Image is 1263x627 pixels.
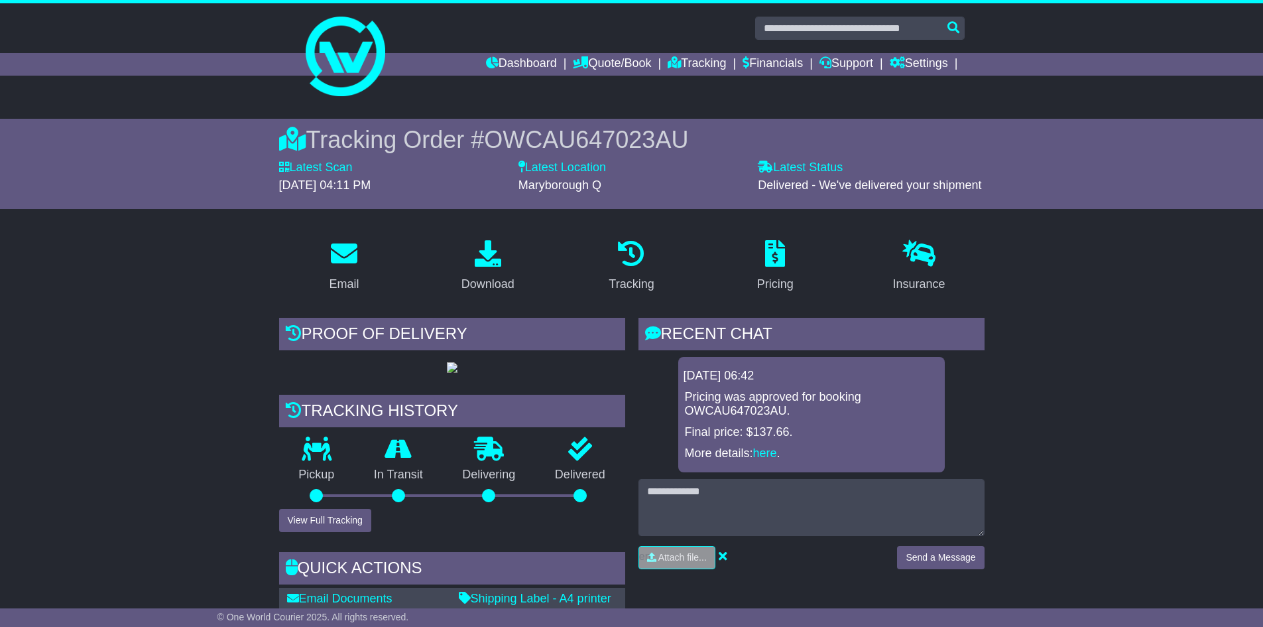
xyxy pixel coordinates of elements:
[897,546,984,569] button: Send a Message
[757,275,794,293] div: Pricing
[279,552,625,588] div: Quick Actions
[758,178,981,192] span: Delivered - We've delivered your shipment
[320,236,367,298] a: Email
[279,395,625,431] div: Tracking history
[279,468,355,482] p: Pickup
[743,53,803,76] a: Financials
[453,236,523,298] a: Download
[518,161,606,175] label: Latest Location
[685,425,938,440] p: Final price: $137.66.
[758,161,843,175] label: Latest Status
[279,178,371,192] span: [DATE] 04:11 PM
[279,125,985,154] div: Tracking Order #
[684,369,939,383] div: [DATE] 06:42
[890,53,948,76] a: Settings
[354,468,443,482] p: In Transit
[609,275,654,293] div: Tracking
[443,468,536,482] p: Delivering
[518,178,601,192] span: Maryborough Q
[461,275,514,293] div: Download
[459,592,611,605] a: Shipping Label - A4 printer
[668,53,726,76] a: Tracking
[638,318,985,354] div: RECENT CHAT
[573,53,651,76] a: Quote/Book
[753,447,777,460] a: here
[893,275,945,293] div: Insurance
[535,468,625,482] p: Delivered
[685,447,938,461] p: More details: .
[217,612,409,622] span: © One World Courier 2025. All rights reserved.
[749,236,802,298] a: Pricing
[486,53,557,76] a: Dashboard
[484,126,688,153] span: OWCAU647023AU
[685,390,938,419] p: Pricing was approved for booking OWCAU647023AU.
[329,275,359,293] div: Email
[279,161,353,175] label: Latest Scan
[600,236,662,298] a: Tracking
[819,53,873,76] a: Support
[279,318,625,354] div: Proof of Delivery
[279,509,371,532] button: View Full Tracking
[447,362,457,373] img: GetPodImage
[287,592,392,605] a: Email Documents
[884,236,954,298] a: Insurance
